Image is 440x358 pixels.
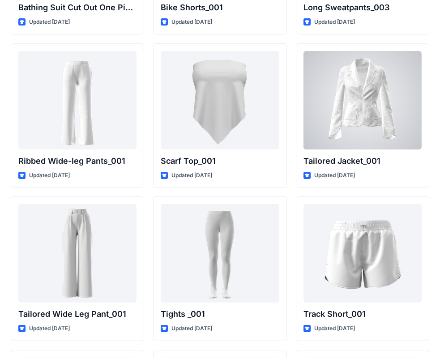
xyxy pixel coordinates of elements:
a: Tailored Jacket_001 [303,51,422,149]
p: Tailored Wide Leg Pant_001 [18,308,137,320]
p: Updated [DATE] [314,17,355,27]
p: Updated [DATE] [29,17,70,27]
p: Tights _001 [161,308,279,320]
p: Ribbed Wide-leg Pants_001 [18,155,137,167]
a: Track Short_001 [303,204,422,303]
p: Updated [DATE] [29,324,70,333]
p: Tailored Jacket_001 [303,155,422,167]
p: Scarf Top_001 [161,155,279,167]
p: Bathing Suit Cut Out One Piece_001 [18,1,137,14]
a: Tailored Wide Leg Pant_001 [18,204,137,303]
p: Updated [DATE] [171,171,212,180]
a: Scarf Top_001 [161,51,279,149]
a: Ribbed Wide-leg Pants_001 [18,51,137,149]
p: Updated [DATE] [29,171,70,180]
p: Updated [DATE] [314,171,355,180]
a: Tights _001 [161,204,279,303]
p: Updated [DATE] [171,324,212,333]
p: Updated [DATE] [314,324,355,333]
p: Bike Shorts_001 [161,1,279,14]
p: Updated [DATE] [171,17,212,27]
p: Track Short_001 [303,308,422,320]
p: Long Sweatpants_003 [303,1,422,14]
